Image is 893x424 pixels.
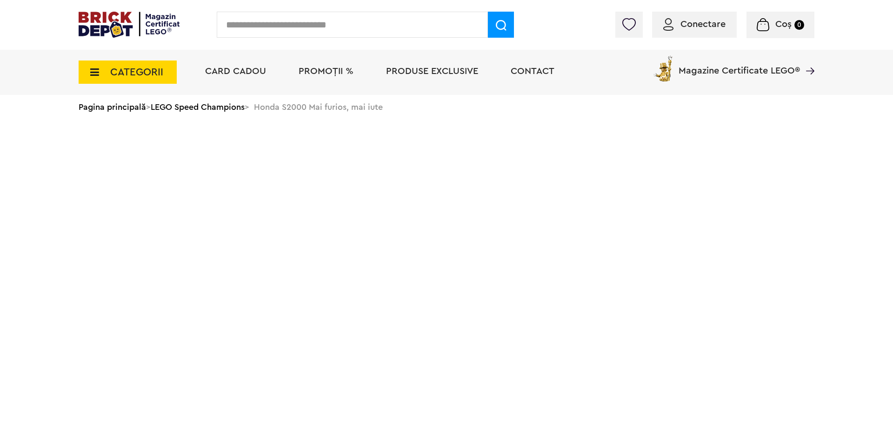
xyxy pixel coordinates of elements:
[205,67,266,76] a: Card Cadou
[794,20,804,30] small: 0
[680,20,726,29] span: Conectare
[151,103,245,111] a: LEGO Speed Champions
[511,67,554,76] a: Contact
[679,54,800,75] span: Magazine Certificate LEGO®
[775,20,792,29] span: Coș
[79,95,814,119] div: > > Honda S2000 Mai furios, mai iute
[79,103,146,111] a: Pagina principală
[386,67,478,76] a: Produse exclusive
[110,67,163,77] span: CATEGORII
[663,20,726,29] a: Conectare
[800,54,814,63] a: Magazine Certificate LEGO®
[299,67,353,76] a: PROMOȚII %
